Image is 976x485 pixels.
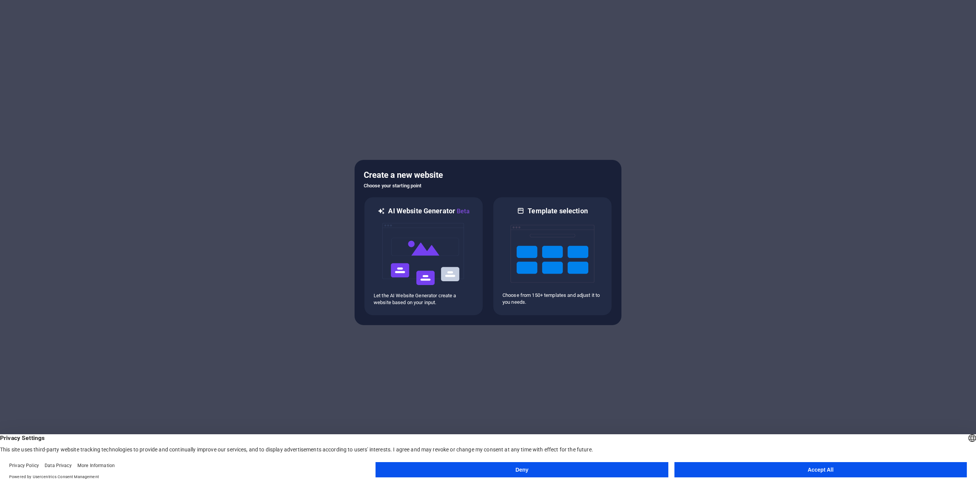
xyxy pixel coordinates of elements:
[364,169,612,181] h5: Create a new website
[388,206,469,216] h6: AI Website Generator
[528,206,588,216] h6: Template selection
[374,292,474,306] p: Let the AI Website Generator create a website based on your input.
[493,197,612,316] div: Template selectionChoose from 150+ templates and adjust it to you needs.
[364,197,483,316] div: AI Website GeneratorBetaaiLet the AI Website Generator create a website based on your input.
[382,216,466,292] img: ai
[364,181,612,190] h6: Choose your starting point
[455,208,470,215] span: Beta
[502,292,602,306] p: Choose from 150+ templates and adjust it to you needs.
